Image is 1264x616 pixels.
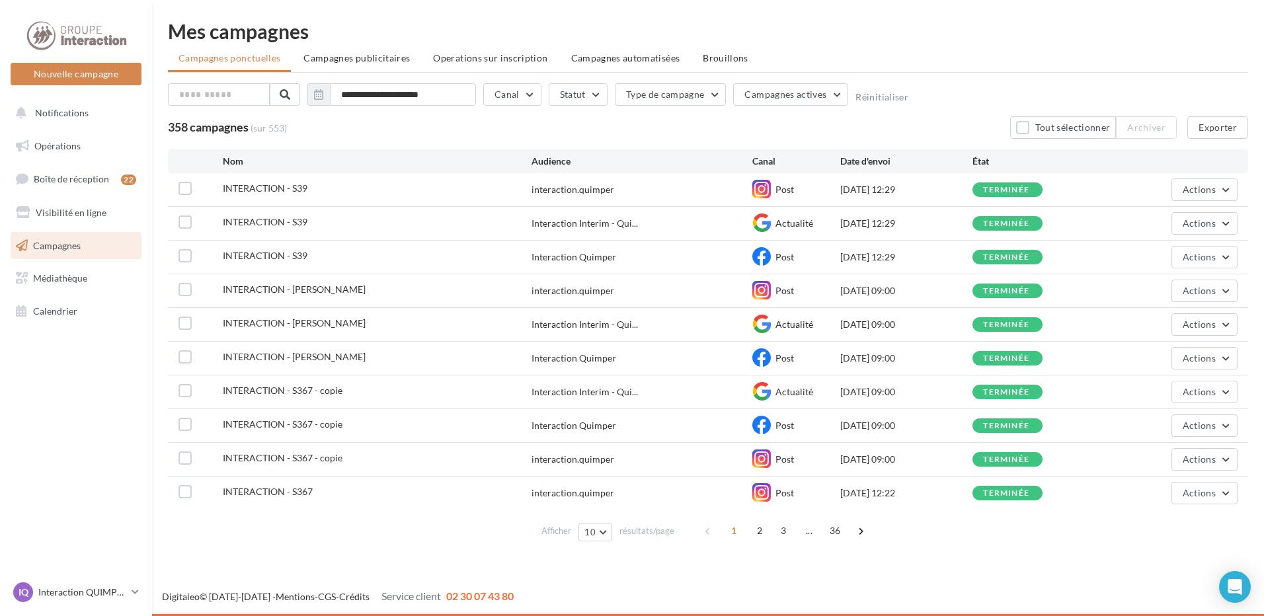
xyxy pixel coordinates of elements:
a: Boîte de réception22 [8,165,144,193]
span: Campagnes [33,239,81,250]
div: Interaction Quimper [532,352,616,365]
button: Archiver [1116,116,1177,139]
span: Actions [1183,487,1216,498]
button: Nouvelle campagne [11,63,141,85]
span: Post [775,453,794,465]
button: Actions [1171,448,1238,471]
span: INTERACTION - S367 - copie [223,418,342,430]
div: terminée [983,219,1029,228]
div: terminée [983,186,1029,194]
span: Post [775,352,794,364]
div: terminée [983,489,1029,498]
span: Service client [381,590,441,602]
span: Campagnes actives [744,89,826,100]
div: Nom [223,155,532,168]
button: Tout sélectionner [1010,116,1116,139]
span: Actions [1183,420,1216,431]
span: Visibilité en ligne [36,207,106,218]
a: Visibilité en ligne [8,199,144,227]
span: Post [775,285,794,296]
div: interaction.quimper [532,284,614,297]
div: Open Intercom Messenger [1219,571,1251,603]
div: interaction.quimper [532,453,614,466]
div: [DATE] 09:00 [840,352,972,365]
span: Notifications [35,107,89,118]
button: Canal [483,83,541,106]
span: Actions [1183,386,1216,397]
span: 36 [824,520,846,541]
button: Actions [1171,178,1238,201]
span: Actions [1183,217,1216,229]
span: Afficher [541,525,571,537]
span: Brouillons [703,52,748,63]
div: [DATE] 09:00 [840,318,972,331]
div: Interaction Quimper [532,250,616,264]
a: Campagnes [8,232,144,260]
div: Canal [752,155,840,168]
a: Mentions [276,591,315,602]
span: INTERACTION - S367 [223,486,313,497]
div: terminée [983,321,1029,329]
div: terminée [983,455,1029,464]
span: Interaction Interim - Qui... [532,217,638,230]
span: Actions [1183,184,1216,195]
span: ... [799,520,820,541]
div: terminée [983,422,1029,430]
span: INTERACTION - S39 [223,182,307,194]
span: Operations sur inscription [433,52,547,63]
div: interaction.quimper [532,486,614,500]
div: [DATE] 09:00 [840,453,972,466]
span: 02 30 07 43 80 [446,590,514,602]
span: Actions [1183,453,1216,465]
span: Actualité [775,386,813,397]
span: Actualité [775,319,813,330]
span: INTERACTION - S39 [223,216,307,227]
span: Interaction Interim - Qui... [532,318,638,331]
button: Actions [1171,313,1238,336]
span: © [DATE]-[DATE] - - - [162,591,514,602]
div: 22 [121,174,136,185]
div: [DATE] 09:00 [840,284,972,297]
button: Actions [1171,482,1238,504]
span: 1 [723,520,744,541]
div: terminée [983,388,1029,397]
button: Statut [549,83,608,106]
div: Date d'envoi [840,155,972,168]
span: 2 [749,520,770,541]
span: Actions [1183,319,1216,330]
span: Post [775,251,794,262]
span: Post [775,487,794,498]
div: interaction.quimper [532,183,614,196]
a: Digitaleo [162,591,200,602]
button: Actions [1171,212,1238,235]
span: INTERACTION - S39 [223,250,307,261]
span: Actualité [775,217,813,229]
a: Calendrier [8,297,144,325]
span: résultats/page [619,525,674,537]
div: Mes campagnes [168,21,1248,41]
div: terminée [983,354,1029,363]
p: Interaction QUIMPER [38,586,126,599]
div: Audience [532,155,752,168]
a: IQ Interaction QUIMPER [11,580,141,605]
a: Opérations [8,132,144,160]
a: Médiathèque [8,264,144,292]
span: Actions [1183,352,1216,364]
span: Campagnes publicitaires [303,52,410,63]
button: Exporter [1187,116,1248,139]
button: Actions [1171,381,1238,403]
div: terminée [983,287,1029,295]
button: Actions [1171,414,1238,437]
span: INTERACTION - S367 - copie [223,385,342,396]
div: [DATE] 09:00 [840,419,972,432]
span: INTERACTION - Bienvenue Julia [223,351,366,362]
button: Actions [1171,280,1238,302]
span: (sur 553) [251,122,287,135]
button: 10 [578,523,612,541]
span: 3 [773,520,794,541]
span: Boîte de réception [34,173,109,184]
span: Médiathèque [33,272,87,284]
span: Campagnes automatisées [571,52,680,63]
button: Type de campagne [615,83,727,106]
span: INTERACTION - Bienvenue Julia [223,284,366,295]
